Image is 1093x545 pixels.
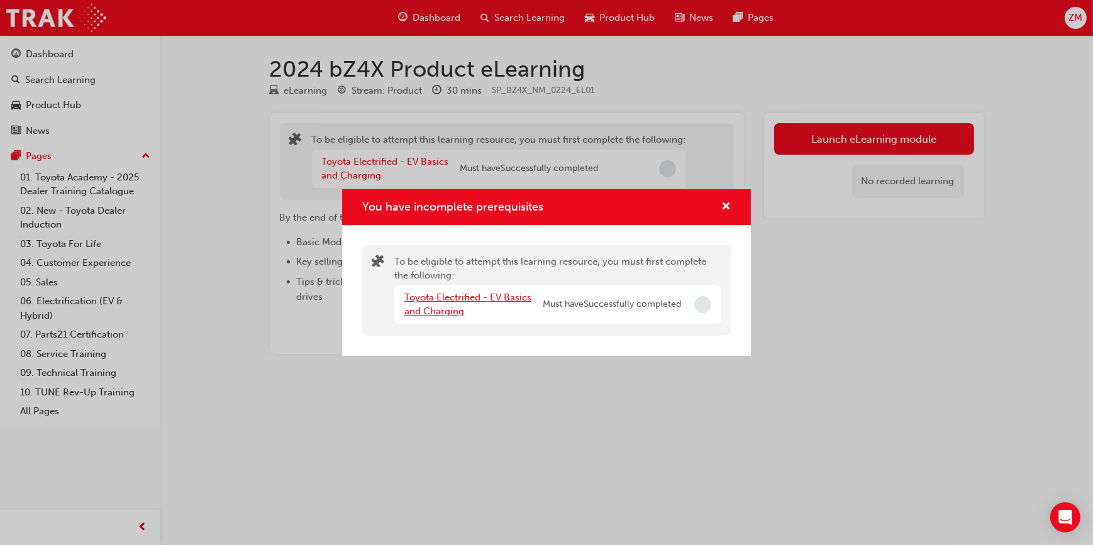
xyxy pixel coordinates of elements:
span: Must have Successfully completed [543,297,681,312]
span: cross-icon [721,202,731,213]
button: cross-icon [721,199,731,215]
div: To be eligible to attempt this learning resource, you must first complete the following: [394,255,721,326]
div: You have incomplete prerequisites [342,189,751,356]
div: Open Intercom Messenger [1050,502,1080,532]
span: puzzle-icon [372,256,384,270]
span: Incomplete [694,296,711,313]
span: You have incomplete prerequisites [362,200,543,214]
a: Toyota Electrified - EV Basics and Charging [404,292,531,317]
